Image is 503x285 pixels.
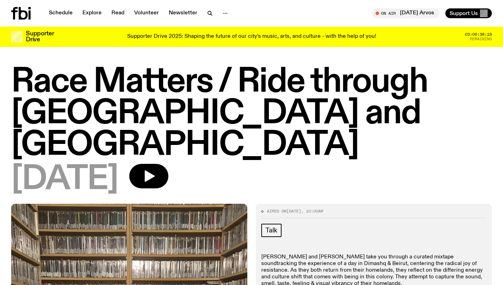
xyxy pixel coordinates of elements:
[45,8,77,18] a: Schedule
[165,8,202,18] a: Newsletter
[301,208,323,214] span: , 10:00am
[372,8,440,18] button: On Air[DATE] Arvos
[107,8,129,18] a: Read
[267,208,286,214] span: Aired on
[11,164,118,195] span: [DATE]
[265,227,277,234] span: Talk
[78,8,106,18] a: Explore
[261,224,282,237] a: Talk
[286,208,301,214] span: [DATE]
[26,31,54,43] h3: Supporter Drive
[450,10,478,16] span: Support Us
[11,67,492,161] h1: Race Matters / Ride through [GEOGRAPHIC_DATA] and [GEOGRAPHIC_DATA]
[470,37,492,41] span: Remaining
[445,8,492,18] button: Support Us
[127,34,376,40] p: Supporter Drive 2025: Shaping the future of our city’s music, arts, and culture - with the help o...
[465,33,492,36] span: 03:06:38:19
[130,8,163,18] a: Volunteer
